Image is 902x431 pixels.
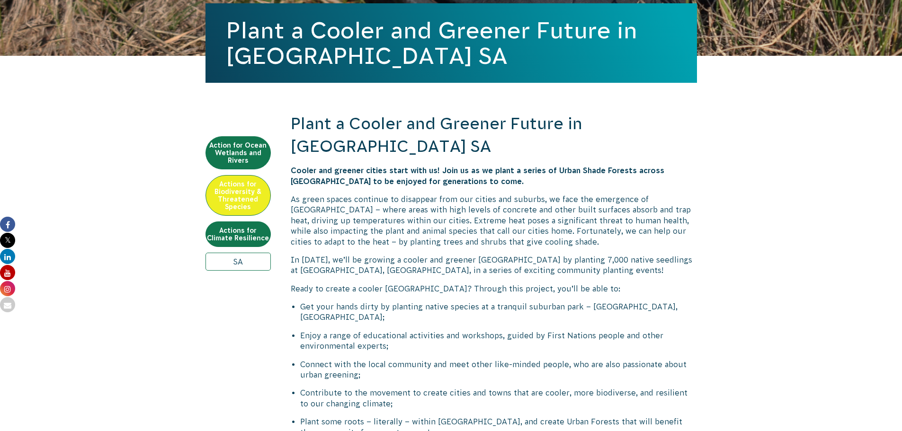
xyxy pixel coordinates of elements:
a: Actions for Climate Resilience [205,221,271,247]
a: Action for Ocean Wetlands and Rivers [205,136,271,169]
span: Enjoy a range of educational activities and workshops, guided by First Nations people and other e... [300,331,663,350]
span: Cooler and greener cities start with us! Join us as we plant a series of Urban Shade Forests acro... [291,166,664,185]
h1: Plant a Cooler and Greener Future in [GEOGRAPHIC_DATA] SA [226,18,676,69]
span: Connect with the local community and meet other like-minded people, who are also passionate about... [300,360,687,379]
a: SA [205,253,271,271]
h2: Plant a Cooler and Greener Future in [GEOGRAPHIC_DATA] SA [291,113,697,158]
a: Actions for Biodiversity & Threatened Species [205,175,271,216]
span: Ready to create a cooler [GEOGRAPHIC_DATA]? Through this project, you’ll be able to: [291,284,620,293]
span: As green spaces continue to disappear from our cities and suburbs, we face the emergence of [GEOG... [291,195,691,246]
span: Get your hands dirty by planting native species at a tranquil suburban park – [GEOGRAPHIC_DATA], ... [300,302,678,321]
span: Contribute to the movement to create cities and towns that are cooler, more biodiverse, and resil... [300,388,688,407]
span: In [DATE], we’ll be growing a cooler and greener [GEOGRAPHIC_DATA] by planting 7,000 native seedl... [291,255,692,274]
